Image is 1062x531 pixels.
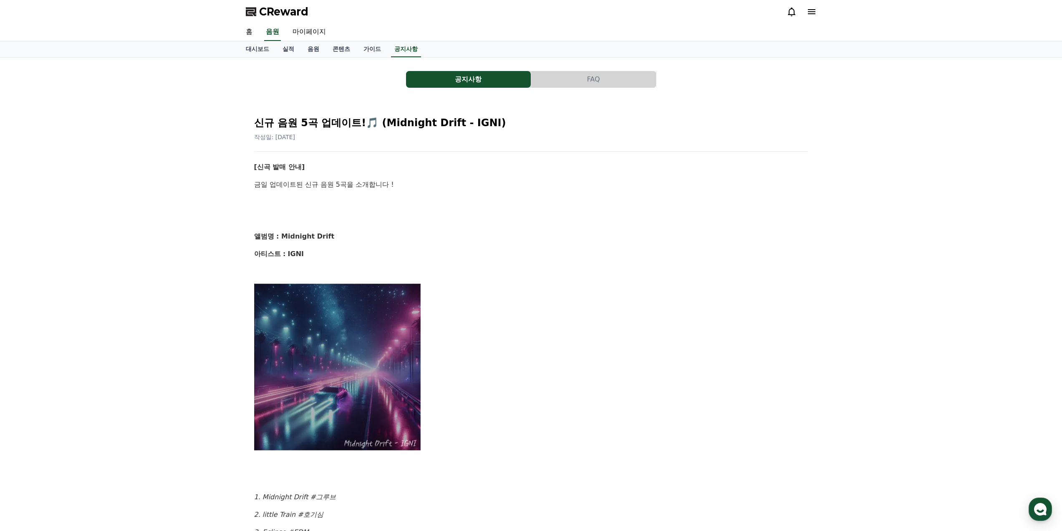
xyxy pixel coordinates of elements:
span: 작성일: [DATE] [254,134,295,140]
a: 콘텐츠 [326,41,357,57]
em: 1. Midnight Drift #그루브 [254,493,336,501]
img: YY09Sep%2019,%202025102454_7fc1f49f2383e5c809bd05b5bff92047c2da3354e558a5d1daa46df5272a26ff.webp [254,283,421,450]
a: 실적 [276,41,301,57]
a: 마이페이지 [286,23,333,41]
button: FAQ [531,71,656,88]
a: 음원 [301,41,326,57]
a: 공지사항 [391,41,421,57]
a: 가이드 [357,41,388,57]
a: FAQ [531,71,656,88]
strong: [신곡 발매 안내] [254,163,305,171]
span: CReward [259,5,308,18]
strong: 아티스트 : [254,250,286,258]
a: 대시보드 [239,41,276,57]
h2: 신규 음원 5곡 업데이트!🎵 (Midnight Drift - IGNI) [254,116,808,130]
button: 공지사항 [406,71,531,88]
a: 음원 [264,23,281,41]
a: CReward [246,5,308,18]
p: 금일 업데이트된 신규 음원 5곡을 소개합니다 ! [254,179,808,190]
a: 홈 [239,23,259,41]
strong: IGNI [288,250,304,258]
em: 2. little Train #호기심 [254,511,323,518]
strong: 앨범명 : Midnight Drift [254,232,335,240]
